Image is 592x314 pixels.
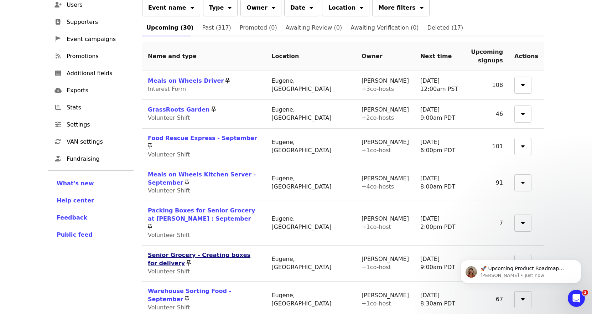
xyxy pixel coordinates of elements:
i: thumbtack icon [212,106,216,113]
span: Stats [67,103,128,112]
td: [DATE] 12:00am PST [415,71,465,100]
div: + 4 co-host s [362,183,409,191]
span: Fundraising [67,155,128,163]
i: sort-down icon [521,218,525,225]
span: Public feed [57,231,93,238]
span: Promotions [67,52,128,61]
a: Awaiting Review (0) [281,19,347,36]
i: sort-down icon [420,3,424,10]
span: Location [328,4,355,12]
a: Senior Grocery - Creating boxes for delivery [148,252,250,267]
span: Volunteer Shift [148,114,190,121]
a: Food Rescue Express - September [148,135,257,141]
th: Actions [509,42,544,71]
i: thumbtack icon [148,223,152,230]
th: Name and type [142,42,266,71]
a: Additional fields [48,65,134,82]
a: Help center [57,196,125,205]
a: Public feed [57,231,125,239]
div: Eugene, [GEOGRAPHIC_DATA] [271,138,350,155]
span: Upcoming (30) [146,23,193,33]
a: Packing Boxes for Senior Grocery at [PERSON_NAME] : September [148,207,255,222]
th: Owner [356,42,415,71]
div: 67 [471,295,503,304]
a: Awaiting Verification (0) [346,19,423,36]
span: Volunteer Shift [148,232,190,238]
i: user-plus icon [54,1,62,8]
span: Additional fields [67,69,128,78]
i: sort-down icon [191,3,194,10]
span: What's new [57,180,94,187]
div: 101 [471,143,503,151]
i: cloud-download icon [54,87,62,94]
div: Eugene, [GEOGRAPHIC_DATA] [271,255,350,272]
th: Next time [415,42,465,71]
td: [DATE] 9:00am PDT [415,246,465,282]
span: 2 [582,290,588,295]
span: Settings [67,120,128,129]
a: Exports [48,82,134,99]
span: Volunteer Shift [148,151,190,158]
a: Promotions [48,48,134,65]
span: Volunteer Shift [148,268,190,275]
span: Event campaigns [67,35,128,43]
span: Volunteer Shift [148,187,190,194]
i: sliders-h icon [55,121,61,128]
i: rss icon [56,53,61,60]
i: sort-down icon [521,109,525,116]
td: [PERSON_NAME] [356,129,415,165]
td: [DATE] 8:00am PDT [415,165,465,201]
div: 46 [471,110,503,118]
span: Type [209,4,224,12]
i: sort-down icon [521,81,525,87]
div: + 1 co-host [362,223,409,231]
span: Upcoming signups [471,48,503,64]
td: [PERSON_NAME] [356,165,415,201]
i: hand-holding-heart icon [55,155,61,162]
a: What's new [57,179,125,188]
span: Supporters [67,18,128,26]
i: chart-bar icon [55,104,61,111]
span: Owner [246,4,268,12]
div: + 1 co-host [362,263,409,272]
div: 108 [471,81,503,89]
a: Event campaigns [48,31,134,48]
a: Warehouse Sorting Food - September [148,288,231,303]
span: More filters [378,4,415,12]
span: Exports [67,86,128,95]
a: Meals on Wheels Driver [148,77,224,84]
i: sort-down icon [521,178,525,185]
div: Eugene, [GEOGRAPHIC_DATA] [271,77,350,93]
a: Promoted (0) [235,19,281,36]
i: sort-down icon [521,295,525,302]
td: [PERSON_NAME] [356,246,415,282]
a: GrassRoots Garden [148,106,209,113]
i: list-alt icon [55,70,61,77]
i: sort-down icon [360,3,363,10]
td: [DATE] 9:00am PDT [415,100,465,129]
a: Upcoming (30) [142,19,198,36]
span: Users [67,1,128,9]
span: VAN settings [67,138,128,146]
i: sync icon [55,138,61,145]
i: thumbtack icon [187,260,191,267]
div: Eugene, [GEOGRAPHIC_DATA] [271,175,350,191]
span: Help center [57,197,94,204]
div: + 2 co-host s [362,114,409,122]
a: Settings [48,116,134,133]
iframe: Intercom notifications message [450,245,592,295]
span: Awaiting Review (0) [286,23,342,33]
td: [PERSON_NAME] [356,71,415,100]
a: Deleted (17) [423,19,468,36]
a: Supporters [48,14,134,31]
div: + 1 co-host [362,146,409,155]
i: sort-down icon [521,142,525,149]
button: Feedback [57,213,87,222]
div: 91 [471,179,503,187]
span: Volunteer Shift [148,304,190,311]
span: Awaiting Verification (0) [350,23,419,33]
a: Past (317) [198,19,235,36]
